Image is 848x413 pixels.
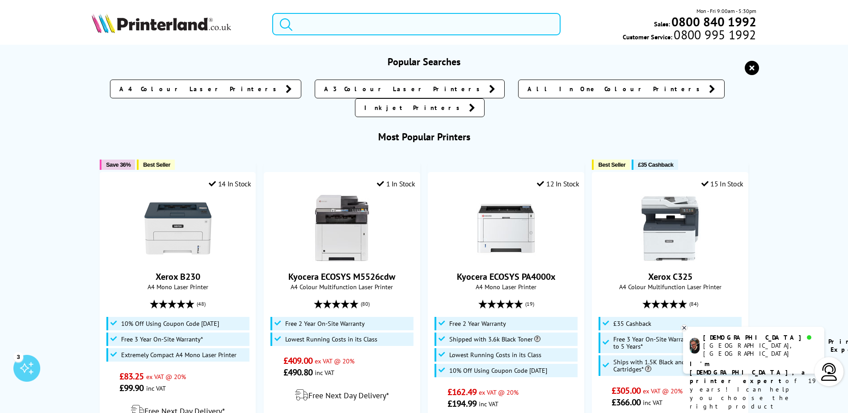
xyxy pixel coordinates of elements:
span: Inkjet Printers [364,103,464,112]
span: £162.49 [447,386,477,398]
b: I'm [DEMOGRAPHIC_DATA], a printer expert [690,360,808,385]
span: Lowest Running Costs in its Class [449,351,541,358]
button: £35 Cashback [632,160,678,170]
span: £35 Cashback [613,320,651,327]
div: 1 In Stock [377,179,415,188]
span: Best Seller [143,161,170,168]
img: Kyocera ECOSYS M5526cdw [308,195,375,262]
span: £366.00 [612,396,641,408]
span: Best Seller [598,161,625,168]
a: Kyocera ECOSYS M5526cdw [288,271,395,282]
span: Free 3 Year On-Site Warranty* [121,336,203,343]
span: A4 Colour Laser Printers [119,84,281,93]
span: Free 2 Year On-Site Warranty [285,320,365,327]
span: £409.00 [283,355,312,367]
div: 12 In Stock [537,179,579,188]
span: A3 Colour Laser Printers [324,84,485,93]
div: 15 In Stock [701,179,743,188]
img: Kyocera ECOSYS PA4000x [473,195,540,262]
span: £83.25 [119,371,144,382]
span: inc VAT [146,384,166,392]
span: ex VAT @ 20% [643,387,683,395]
a: Kyocera ECOSYS PA4000x [473,255,540,264]
span: 10% Off Using Coupon Code [DATE] [121,320,219,327]
span: ex VAT @ 20% [479,388,519,396]
span: Free 3 Year On-Site Warranty and Extend up to 5 Years* [613,336,740,350]
span: Save 36% [106,161,131,168]
span: inc VAT [479,400,498,408]
div: [DEMOGRAPHIC_DATA] [703,333,817,341]
a: Printerland Logo [92,13,261,35]
b: 0800 840 1992 [671,13,756,30]
a: Xerox C325 [637,255,704,264]
a: Xerox B230 [144,255,211,264]
img: Xerox C325 [637,195,704,262]
a: A3 Colour Laser Printers [315,80,505,98]
a: Inkjet Printers [355,98,485,117]
span: A4 Mono Laser Printer [105,282,251,291]
span: £305.00 [612,385,641,396]
span: (48) [197,295,206,312]
span: (80) [361,295,370,312]
span: 10% Off Using Coupon Code [DATE] [449,367,547,374]
span: £99.90 [119,382,144,394]
span: Mon - Fri 9:00am - 5:30pm [696,7,756,15]
span: ex VAT @ 20% [315,357,354,365]
button: Best Seller [592,160,630,170]
a: Xerox B230 [156,271,200,282]
span: Extremely Compact A4 Mono Laser Printer [121,351,236,358]
span: £490.80 [283,367,312,378]
div: modal_delivery [269,383,415,408]
div: 14 In Stock [209,179,251,188]
a: Kyocera ECOSYS M5526cdw [308,255,375,264]
span: (84) [689,295,698,312]
img: user-headset-light.svg [820,363,838,381]
span: £35 Cashback [638,161,673,168]
img: chris-livechat.png [690,338,700,354]
span: Sales: [654,20,670,28]
span: £194.99 [447,398,477,409]
span: Ships with 1.5K Black and 1K CMY Toner Cartridges* [613,358,740,373]
span: Customer Service: [623,30,756,41]
span: inc VAT [643,398,662,407]
a: 0800 840 1992 [670,17,756,26]
a: A4 Colour Laser Printers [110,80,301,98]
span: 0800 995 1992 [672,30,756,39]
h3: Popular Searches [92,55,756,68]
span: (19) [525,295,534,312]
span: ex VAT @ 20% [146,372,186,381]
img: Xerox B230 [144,195,211,262]
span: Free 2 Year Warranty [449,320,506,327]
a: Kyocera ECOSYS PA4000x [457,271,556,282]
a: Xerox C325 [648,271,692,282]
span: A4 Colour Multifunction Laser Printer [269,282,415,291]
button: Best Seller [137,160,175,170]
span: inc VAT [315,368,334,377]
span: Lowest Running Costs in its Class [285,336,377,343]
span: A4 Colour Multifunction Laser Printer [597,282,743,291]
button: Save 36% [100,160,135,170]
img: Printerland Logo [92,13,231,33]
p: of 19 years! I can help you choose the right product [690,360,818,411]
a: All In One Colour Printers [518,80,725,98]
span: Shipped with 3.6k Black Toner [449,336,540,343]
input: Search product or brand [272,13,561,35]
span: A4 Mono Laser Printer [433,282,579,291]
h3: Most Popular Printers [92,131,756,143]
div: [GEOGRAPHIC_DATA], [GEOGRAPHIC_DATA] [703,341,817,358]
span: All In One Colour Printers [527,84,705,93]
div: 3 [13,352,23,362]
